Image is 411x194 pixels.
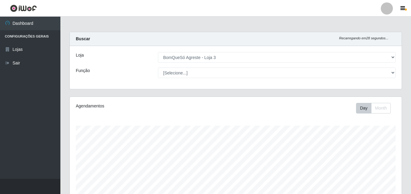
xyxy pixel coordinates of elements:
[339,36,388,40] i: Recarregando em 28 segundos...
[356,103,371,113] button: Day
[356,103,396,113] div: Toolbar with button groups
[356,103,391,113] div: First group
[76,103,204,109] div: Agendamentos
[76,52,84,58] label: Loja
[10,5,37,12] img: CoreUI Logo
[76,67,90,74] label: Função
[76,36,90,41] strong: Buscar
[371,103,391,113] button: Month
